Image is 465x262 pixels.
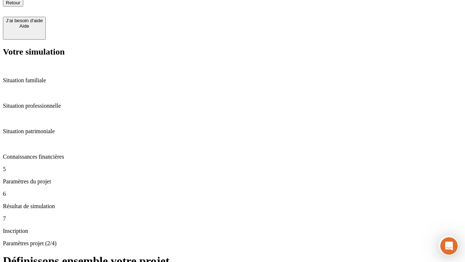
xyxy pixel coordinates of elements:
[3,77,462,84] p: Situation familiale
[3,240,462,247] p: Paramètres projet (2/4)
[3,178,462,185] p: Paramètres du projet
[3,47,462,57] h2: Votre simulation
[3,166,462,172] p: 5
[3,128,462,135] p: Situation patrimoniale
[6,18,43,23] div: J’ai besoin d'aide
[3,191,462,197] p: 6
[3,215,462,222] p: 7
[440,237,458,255] iframe: Intercom live chat
[6,23,43,29] div: Aide
[3,203,462,210] p: Résultat de simulation
[3,228,462,234] p: Inscription
[3,154,462,160] p: Connaissances financières
[3,17,46,40] button: J’ai besoin d'aideAide
[438,235,459,256] iframe: Intercom live chat discovery launcher
[3,103,462,109] p: Situation professionnelle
